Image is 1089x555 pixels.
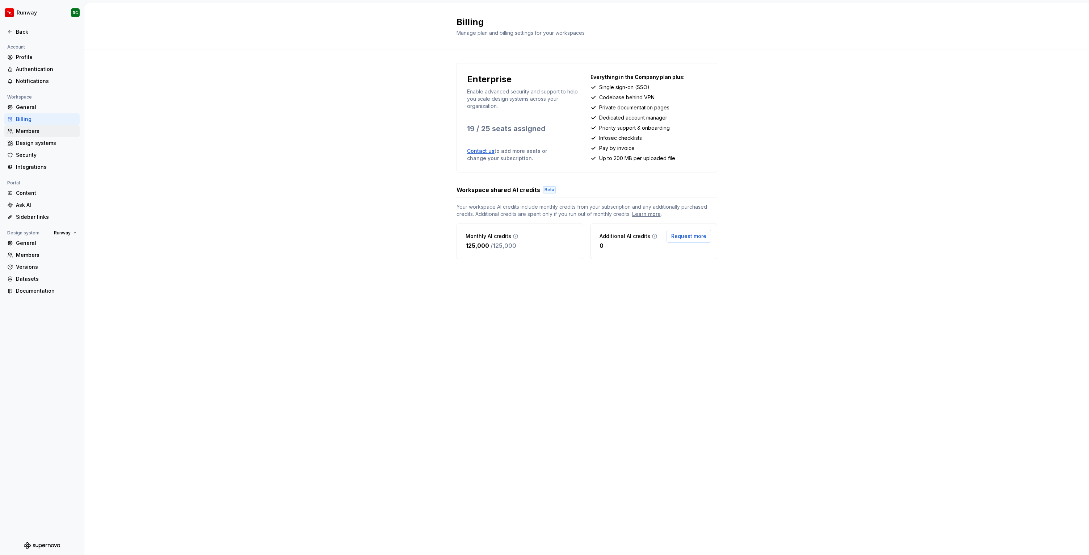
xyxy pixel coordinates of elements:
p: / 125,000 [491,241,516,250]
span: Request more [671,233,706,240]
p: Up to 200 MB per uploaded file [599,155,675,162]
a: Contact us [467,148,495,154]
p: Monthly AI credits [466,233,511,240]
p: Additional AI credits [600,233,650,240]
div: Portal [4,179,23,187]
p: Infosec checklists [599,134,642,142]
p: Dedicated account manager [599,114,667,121]
a: Documentation [4,285,80,297]
p: Single sign-on (SSO) [599,84,649,91]
p: Enable advanced security and support to help you scale design systems across your organization. [467,88,583,110]
span: Runway [54,230,71,236]
a: Billing [4,113,80,125]
div: Security [16,151,77,159]
div: Versions [16,263,77,271]
h3: Workspace shared AI credits [457,185,540,194]
svg: Supernova Logo [24,542,60,549]
a: Sidebar links [4,211,80,223]
a: Content [4,187,80,199]
h2: Billing [457,16,709,28]
a: Learn more [632,210,661,218]
a: General [4,237,80,249]
p: 125,000 [466,241,489,250]
a: Members [4,125,80,137]
div: Design system [4,229,42,237]
div: Account [4,43,28,51]
button: RunwayRC [1,5,83,21]
div: Design systems [16,139,77,147]
div: Runway [17,9,37,16]
div: Workspace [4,93,35,101]
p: 19 / 25 seats assigned [467,124,583,134]
a: Ask AI [4,199,80,211]
div: Sidebar links [16,213,77,221]
div: RC [73,10,78,16]
div: Beta [543,186,556,193]
div: Datasets [16,275,77,283]
div: Documentation [16,287,77,295]
div: Profile [16,54,77,61]
a: Members [4,249,80,261]
div: Content [16,189,77,197]
a: Security [4,149,80,161]
a: Design systems [4,137,80,149]
button: Request more [667,230,711,243]
div: General [16,239,77,247]
div: Notifications [16,78,77,85]
p: Priority support & onboarding [599,124,670,132]
div: Billing [16,116,77,123]
span: Your workspace AI credits include monthly credits from your subscription and any additionally pur... [457,203,717,218]
div: Ask AI [16,201,77,209]
img: 6b187050-a3ed-48aa-8485-808e17fcee26.png [5,8,14,17]
p: Everything in the Company plan plus: [590,74,707,81]
div: Members [16,251,77,259]
div: Authentication [16,66,77,73]
a: Notifications [4,75,80,87]
div: Back [16,28,77,36]
p: Pay by invoice [599,145,635,152]
a: Integrations [4,161,80,173]
p: 0 [600,241,604,250]
a: Profile [4,51,80,63]
a: Back [4,26,80,38]
p: to add more seats or change your subscription. [467,147,565,162]
p: Codebase behind VPN [599,94,655,101]
a: Authentication [4,63,80,75]
a: Datasets [4,273,80,285]
a: Versions [4,261,80,273]
div: Members [16,128,77,135]
p: Private documentation pages [599,104,669,111]
a: General [4,101,80,113]
div: Integrations [16,163,77,171]
p: Enterprise [467,74,512,85]
div: General [16,104,77,111]
span: Manage plan and billing settings for your workspaces [457,30,585,36]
